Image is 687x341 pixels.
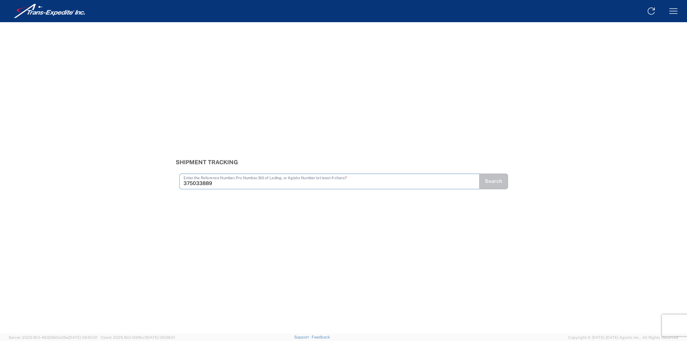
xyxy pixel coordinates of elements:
[101,335,175,340] span: Client: 2025.19.0-129fbcf
[568,334,678,341] span: Copyright © [DATE]-[DATE] Agistix Inc., All Rights Reserved
[176,159,512,166] h3: Shipment Tracking
[68,335,97,340] span: [DATE] 09:50:51
[9,335,97,340] span: Server: 2025.19.0-49328d0a35e
[312,335,330,339] a: Feedback
[294,335,312,339] a: Support
[146,335,175,340] span: [DATE] 09:39:01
